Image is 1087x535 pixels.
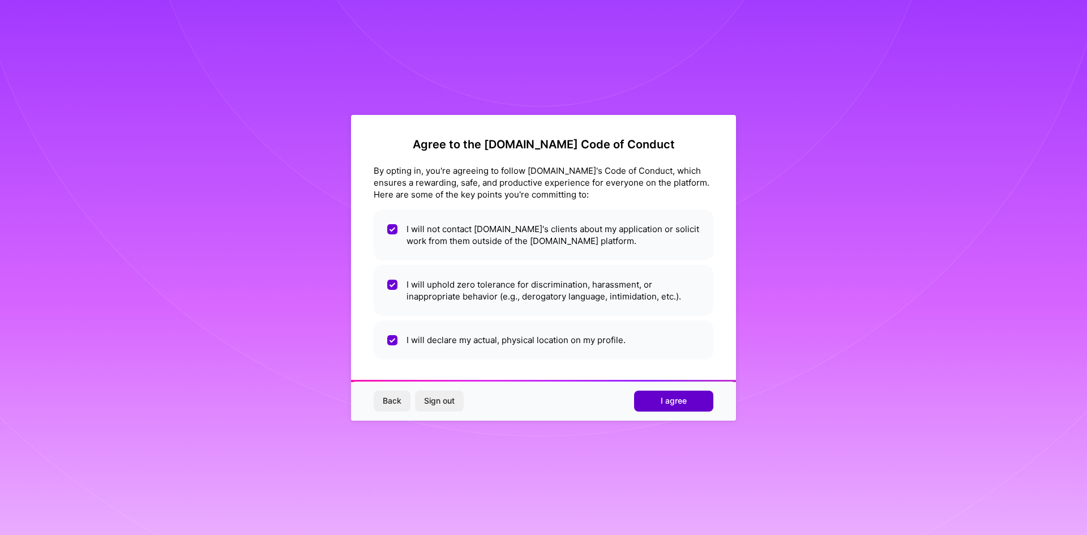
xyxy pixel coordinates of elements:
span: Sign out [424,395,455,406]
span: Back [383,395,401,406]
button: Back [374,391,410,411]
button: I agree [634,391,713,411]
div: By opting in, you're agreeing to follow [DOMAIN_NAME]'s Code of Conduct, which ensures a rewardin... [374,165,713,200]
li: I will declare my actual, physical location on my profile. [374,320,713,359]
li: I will not contact [DOMAIN_NAME]'s clients about my application or solicit work from them outside... [374,209,713,260]
li: I will uphold zero tolerance for discrimination, harassment, or inappropriate behavior (e.g., der... [374,265,713,316]
button: Sign out [415,391,464,411]
span: I agree [661,395,687,406]
h2: Agree to the [DOMAIN_NAME] Code of Conduct [374,138,713,151]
